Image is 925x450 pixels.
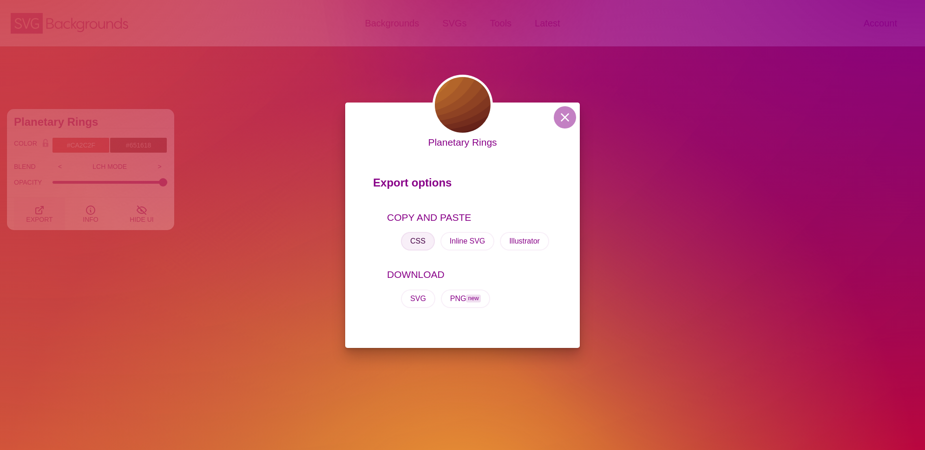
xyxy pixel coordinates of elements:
button: Inline SVG [440,232,494,251]
p: Export options [373,172,552,198]
button: CSS [401,232,435,251]
button: Illustrator [500,232,549,251]
img: layered curves shape blend background [433,75,493,135]
p: Planetary Rings [428,135,497,150]
button: SVG [401,289,435,308]
p: COPY AND PASTE [387,210,552,225]
span: new [466,295,480,302]
p: DOWNLOAD [387,267,552,282]
button: PNGnew [441,289,490,308]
